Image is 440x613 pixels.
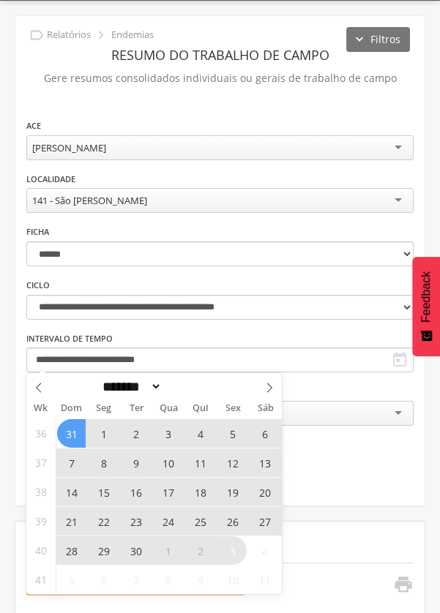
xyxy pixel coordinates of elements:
[57,448,86,477] span: Setembro 7, 2025
[122,448,150,477] span: Setembro 9, 2025
[89,478,118,506] span: Setembro 15, 2025
[186,448,215,477] span: Setembro 11, 2025
[29,27,45,43] i: 
[154,478,182,506] span: Setembro 17, 2025
[186,565,215,594] span: Outubro 9, 2025
[35,536,47,565] span: 40
[32,141,106,154] div: [PERSON_NAME]
[35,507,47,535] span: 39
[47,29,91,41] p: Relatórios
[32,194,147,207] div: 141 - São [PERSON_NAME]
[152,404,184,413] span: Qua
[250,448,279,477] span: Setembro 13, 2025
[26,333,113,345] label: Intervalo de Tempo
[88,404,120,413] span: Seg
[184,404,217,413] span: Qui
[217,404,249,413] span: Sex
[35,448,47,477] span: 37
[154,536,182,565] span: Outubro 1, 2025
[218,565,247,594] span: Outubro 10, 2025
[89,565,118,594] span: Outubro 6, 2025
[57,565,86,594] span: Outubro 5, 2025
[384,574,413,598] a: 
[218,448,247,477] span: Setembro 12, 2025
[186,536,215,565] span: Outubro 2, 2025
[186,507,215,535] span: Setembro 25, 2025
[186,419,215,448] span: Setembro 4, 2025
[218,419,247,448] span: Setembro 5, 2025
[89,419,118,448] span: Setembro 1, 2025
[57,478,86,506] span: Setembro 14, 2025
[250,507,279,535] span: Setembro 27, 2025
[26,42,414,68] header: Resumo do Trabalho de Campo
[218,536,247,565] span: Outubro 3, 2025
[26,279,50,291] label: Ciclo
[250,404,282,413] span: Sáb
[122,536,150,565] span: Setembro 30, 2025
[391,351,409,369] i: 
[35,419,47,448] span: 36
[154,507,182,535] span: Setembro 24, 2025
[35,478,47,506] span: 38
[186,478,215,506] span: Setembro 18, 2025
[89,507,118,535] span: Setembro 22, 2025
[26,173,75,185] label: Localidade
[26,120,41,132] label: ACE
[35,565,47,594] span: 41
[89,536,118,565] span: Setembro 29, 2025
[218,507,247,535] span: Setembro 26, 2025
[122,565,150,594] span: Outubro 7, 2025
[57,536,86,565] span: Setembro 28, 2025
[250,478,279,506] span: Setembro 20, 2025
[26,226,49,238] label: Ficha
[346,27,410,52] button: Filtros
[26,68,414,89] p: Gere resumos consolidados individuais ou gerais de trabalho de campo
[56,404,88,413] span: Dom
[218,478,247,506] span: Setembro 19, 2025
[420,271,433,323] span: Feedback
[120,404,152,413] span: Ter
[122,478,150,506] span: Setembro 16, 2025
[162,379,210,394] input: Year
[412,257,440,356] button: Feedback - Mostrar pesquisa
[57,507,86,535] span: Setembro 21, 2025
[111,29,154,41] p: Endemias
[122,507,150,535] span: Setembro 23, 2025
[154,565,182,594] span: Outubro 8, 2025
[98,379,163,394] select: Month
[57,419,86,448] span: Agosto 31, 2025
[250,536,279,565] span: Outubro 4, 2025
[89,448,118,477] span: Setembro 8, 2025
[93,27,109,43] i: 
[154,448,182,477] span: Setembro 10, 2025
[122,419,150,448] span: Setembro 2, 2025
[250,419,279,448] span: Setembro 6, 2025
[250,565,279,594] span: Outubro 11, 2025
[26,398,56,418] span: Wk
[392,574,413,595] i: 
[154,419,182,448] span: Setembro 3, 2025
